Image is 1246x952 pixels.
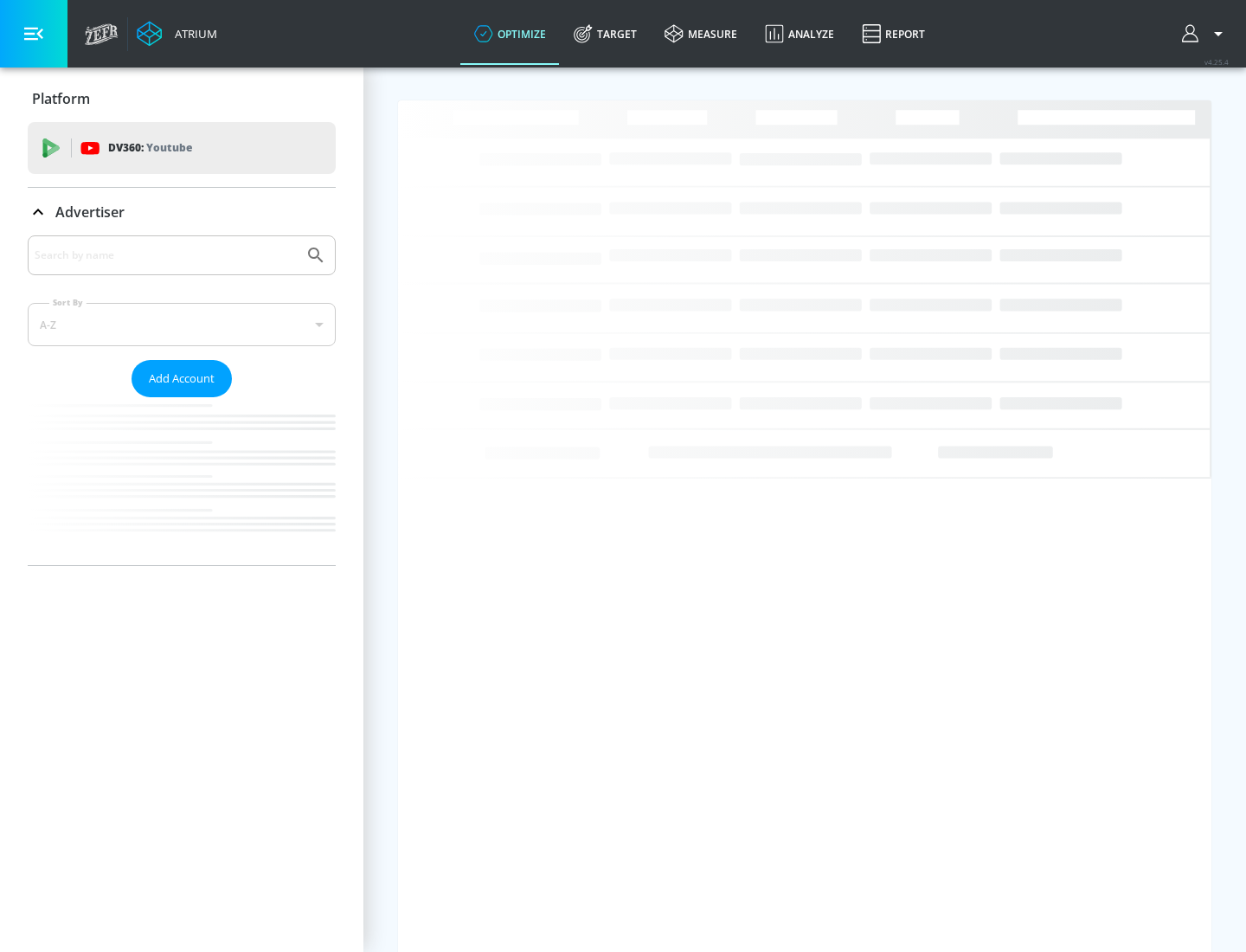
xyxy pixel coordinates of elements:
button: Add Account [132,360,232,397]
span: v 4.25.4 [1204,57,1229,67]
div: Platform [28,74,336,123]
p: Advertiser [55,203,125,222]
span: Add Account [149,369,215,389]
a: measure [651,3,751,65]
p: Platform [32,89,90,108]
a: Atrium [137,21,217,47]
a: Report [848,3,939,65]
div: DV360: Youtube [28,122,336,174]
div: Atrium [168,26,217,42]
div: Advertiser [28,235,336,565]
div: A-Z [28,303,336,346]
input: Search by name [35,244,297,267]
a: Analyze [751,3,848,65]
p: Youtube [146,138,192,157]
label: Sort By [49,297,87,308]
nav: list of Advertiser [28,397,336,565]
div: Advertiser [28,188,336,236]
a: Target [560,3,651,65]
p: DV360: [108,138,192,158]
a: optimize [460,3,560,65]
